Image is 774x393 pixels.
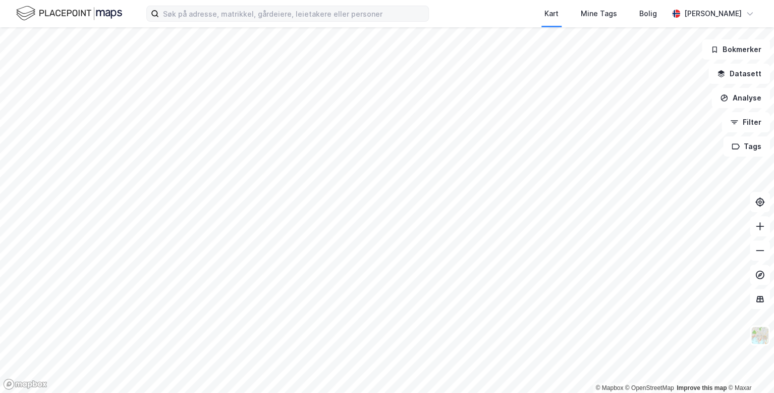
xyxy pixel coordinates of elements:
[159,6,428,21] input: Søk på adresse, matrikkel, gårdeiere, leietakere eller personer
[723,136,770,157] button: Tags
[684,8,742,20] div: [PERSON_NAME]
[625,384,674,391] a: OpenStreetMap
[722,112,770,132] button: Filter
[724,345,774,393] iframe: Chat Widget
[16,5,122,22] img: logo.f888ab2527a4732fd821a326f86c7f29.svg
[711,88,770,108] button: Analyse
[639,8,657,20] div: Bolig
[750,326,769,345] img: Z
[677,384,727,391] a: Improve this map
[708,64,770,84] button: Datasett
[544,8,559,20] div: Kart
[724,345,774,393] div: Kontrollprogram for chat
[581,8,617,20] div: Mine Tags
[3,378,47,390] a: Mapbox homepage
[702,39,770,60] button: Bokmerker
[595,384,623,391] a: Mapbox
